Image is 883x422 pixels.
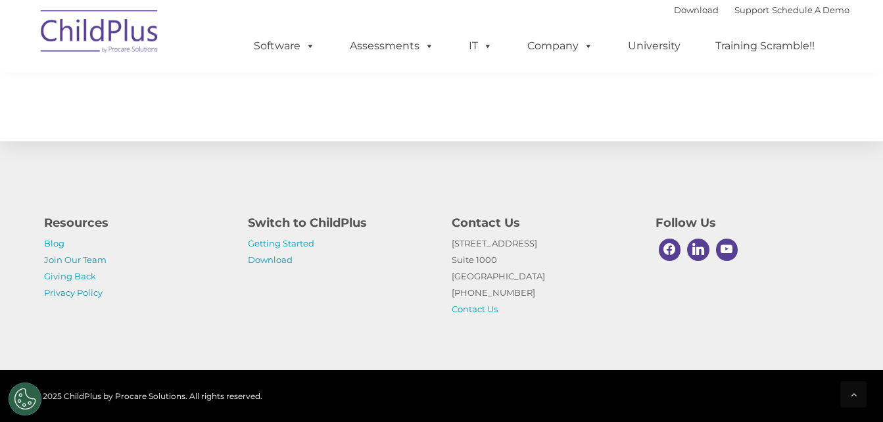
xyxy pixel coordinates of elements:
[684,235,713,264] a: Linkedin
[248,238,314,248] a: Getting Started
[183,87,223,97] span: Last name
[702,33,828,59] a: Training Scramble!!
[674,5,849,15] font: |
[44,238,64,248] a: Blog
[44,254,107,265] a: Join Our Team
[44,214,228,232] h4: Resources
[615,33,694,59] a: University
[452,214,636,232] h4: Contact Us
[34,1,166,66] img: ChildPlus by Procare Solutions
[9,383,41,415] button: Cookies Settings
[248,254,293,265] a: Download
[44,287,103,298] a: Privacy Policy
[452,304,498,314] a: Contact Us
[241,33,328,59] a: Software
[456,33,506,59] a: IT
[713,235,742,264] a: Youtube
[772,5,849,15] a: Schedule A Demo
[674,5,719,15] a: Download
[248,214,432,232] h4: Switch to ChildPlus
[514,33,606,59] a: Company
[734,5,769,15] a: Support
[656,235,684,264] a: Facebook
[337,33,447,59] a: Assessments
[452,235,636,317] p: [STREET_ADDRESS] Suite 1000 [GEOGRAPHIC_DATA] [PHONE_NUMBER]
[44,271,96,281] a: Giving Back
[34,391,262,401] span: © 2025 ChildPlus by Procare Solutions. All rights reserved.
[183,141,239,151] span: Phone number
[656,214,840,232] h4: Follow Us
